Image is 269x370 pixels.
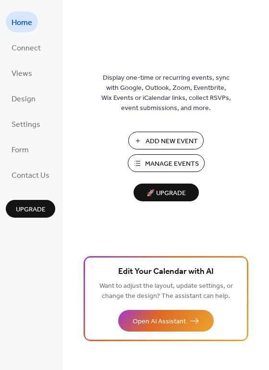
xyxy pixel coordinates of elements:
[12,168,49,183] span: Contact Us
[6,88,41,109] a: Design
[12,143,29,158] span: Form
[118,310,214,332] button: Open AI Assistant
[145,159,199,169] span: Manage Events
[99,280,233,303] span: Want to adjust the layout, update settings, or change the design? The assistant can help.
[6,164,55,185] a: Contact Us
[12,41,41,56] span: Connect
[16,205,46,215] span: Upgrade
[12,92,36,107] span: Design
[134,184,199,201] button: 🚀 Upgrade
[139,187,193,200] span: 🚀 Upgrade
[6,62,38,83] a: Views
[6,12,38,32] a: Home
[128,132,204,149] button: Add New Event
[12,117,40,132] span: Settings
[12,66,32,81] span: Views
[6,200,55,218] button: Upgrade
[6,37,47,58] a: Connect
[6,139,35,160] a: Form
[118,265,214,279] span: Edit Your Calendar with AI
[6,113,46,134] a: Settings
[146,136,198,147] span: Add New Event
[133,317,186,327] span: Open AI Assistant
[128,154,205,172] button: Manage Events
[101,73,231,113] span: Display one-time or recurring events, sync with Google, Outlook, Zoom, Eventbrite, Wix Events or ...
[12,15,32,30] span: Home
